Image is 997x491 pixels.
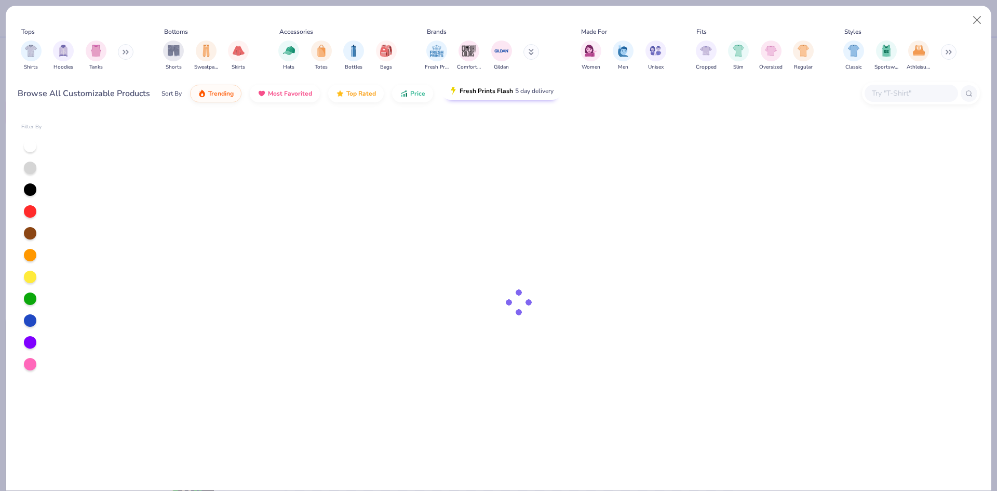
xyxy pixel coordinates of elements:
[427,27,447,36] div: Brands
[696,63,717,71] span: Cropped
[258,89,266,98] img: most_fav.gif
[613,41,634,71] button: filter button
[336,89,344,98] img: TopRated.gif
[194,41,218,71] button: filter button
[228,41,249,71] button: filter button
[798,45,810,57] img: Regular Image
[380,45,392,57] img: Bags Image
[461,43,477,59] img: Comfort Colors Image
[794,63,813,71] span: Regular
[21,41,42,71] button: filter button
[376,41,397,71] div: filter for Bags
[907,63,931,71] span: Athleisure
[161,89,182,98] div: Sort By
[278,41,299,71] div: filter for Hats
[515,85,554,97] span: 5 day delivery
[618,63,628,71] span: Men
[696,41,717,71] div: filter for Cropped
[449,87,457,95] img: flash.gif
[90,45,102,57] img: Tanks Image
[733,63,744,71] span: Slim
[380,63,392,71] span: Bags
[348,45,359,57] img: Bottles Image
[848,45,860,57] img: Classic Image
[194,63,218,71] span: Sweatpants
[728,41,749,71] div: filter for Slim
[765,45,777,57] img: Oversized Image
[315,63,328,71] span: Totes
[645,41,666,71] button: filter button
[874,41,898,71] button: filter button
[613,41,634,71] div: filter for Men
[316,45,327,57] img: Totes Image
[343,41,364,71] div: filter for Bottles
[233,45,245,57] img: Skirts Image
[328,85,384,102] button: Top Rated
[585,45,597,57] img: Women Image
[425,41,449,71] button: filter button
[491,41,512,71] div: filter for Gildan
[441,82,561,100] button: Fresh Prints Flash5 day delivery
[198,89,206,98] img: trending.gif
[392,85,433,102] button: Price
[581,41,601,71] button: filter button
[494,63,509,71] span: Gildan
[410,89,425,98] span: Price
[228,41,249,71] div: filter for Skirts
[311,41,332,71] button: filter button
[311,41,332,71] div: filter for Totes
[648,63,664,71] span: Unisex
[18,87,150,100] div: Browse All Customizable Products
[728,41,749,71] button: filter button
[582,63,600,71] span: Women
[163,41,184,71] button: filter button
[843,41,864,71] div: filter for Classic
[208,89,234,98] span: Trending
[53,63,73,71] span: Hoodies
[283,63,294,71] span: Hats
[907,41,931,71] div: filter for Athleisure
[86,41,106,71] button: filter button
[881,45,892,57] img: Sportswear Image
[874,41,898,71] div: filter for Sportswear
[250,85,320,102] button: Most Favorited
[759,41,783,71] button: filter button
[21,27,35,36] div: Tops
[759,41,783,71] div: filter for Oversized
[232,63,245,71] span: Skirts
[89,63,103,71] span: Tanks
[25,45,37,57] img: Shirts Image
[843,41,864,71] button: filter button
[460,87,513,95] span: Fresh Prints Flash
[425,63,449,71] span: Fresh Prints
[967,10,987,30] button: Close
[278,41,299,71] button: filter button
[581,27,607,36] div: Made For
[190,85,241,102] button: Trending
[793,41,814,71] div: filter for Regular
[194,41,218,71] div: filter for Sweatpants
[346,89,376,98] span: Top Rated
[429,43,444,59] img: Fresh Prints Image
[86,41,106,71] div: filter for Tanks
[845,63,862,71] span: Classic
[907,41,931,71] button: filter button
[376,41,397,71] button: filter button
[696,27,707,36] div: Fits
[871,87,951,99] input: Try "T-Shirt"
[283,45,295,57] img: Hats Image
[650,45,662,57] img: Unisex Image
[874,63,898,71] span: Sportswear
[345,63,362,71] span: Bottles
[696,41,717,71] button: filter button
[21,41,42,71] div: filter for Shirts
[759,63,783,71] span: Oversized
[425,41,449,71] div: filter for Fresh Prints
[279,27,313,36] div: Accessories
[581,41,601,71] div: filter for Women
[793,41,814,71] button: filter button
[457,41,481,71] button: filter button
[168,45,180,57] img: Shorts Image
[53,41,74,71] button: filter button
[21,123,42,131] div: Filter By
